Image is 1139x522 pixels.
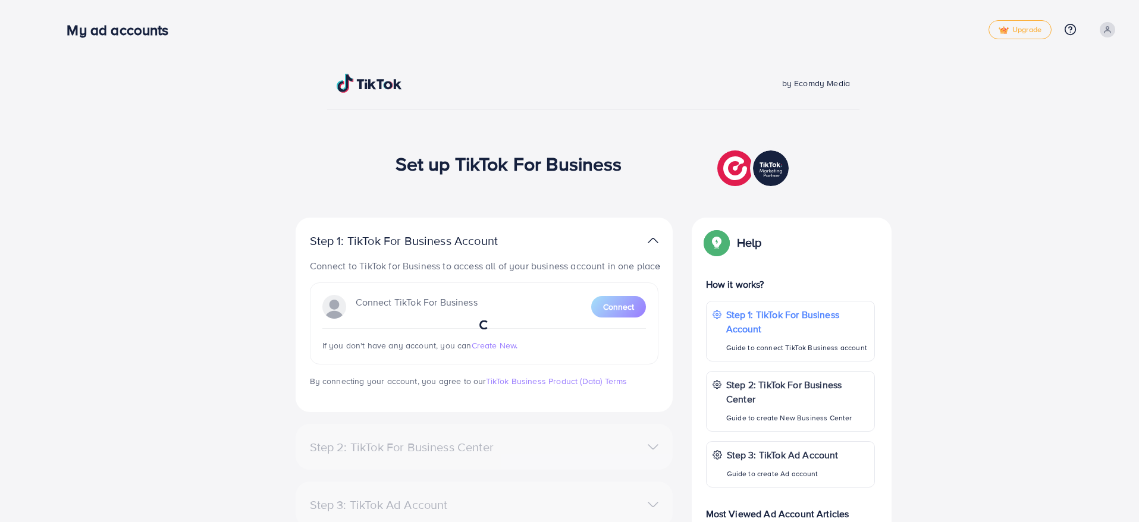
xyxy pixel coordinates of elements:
p: Step 2: TikTok For Business Center [726,378,868,406]
img: TikTok [337,74,402,93]
p: Step 1: TikTok For Business Account [726,307,868,336]
p: Guide to create Ad account [727,467,839,481]
p: How it works? [706,277,875,291]
span: by Ecomdy Media [782,77,850,89]
h3: My ad accounts [67,21,178,39]
img: TikTok partner [648,232,658,249]
img: Popup guide [706,232,727,253]
p: Step 1: TikTok For Business Account [310,234,536,248]
span: Upgrade [999,26,1041,34]
p: Guide to connect TikTok Business account [726,341,868,355]
p: Help [737,235,762,250]
p: Guide to create New Business Center [726,411,868,425]
img: tick [999,26,1009,34]
a: tickUpgrade [989,20,1052,39]
img: TikTok partner [717,147,792,189]
h1: Set up TikTok For Business [396,152,622,175]
p: Step 3: TikTok Ad Account [727,448,839,462]
p: Most Viewed Ad Account Articles [706,497,875,521]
